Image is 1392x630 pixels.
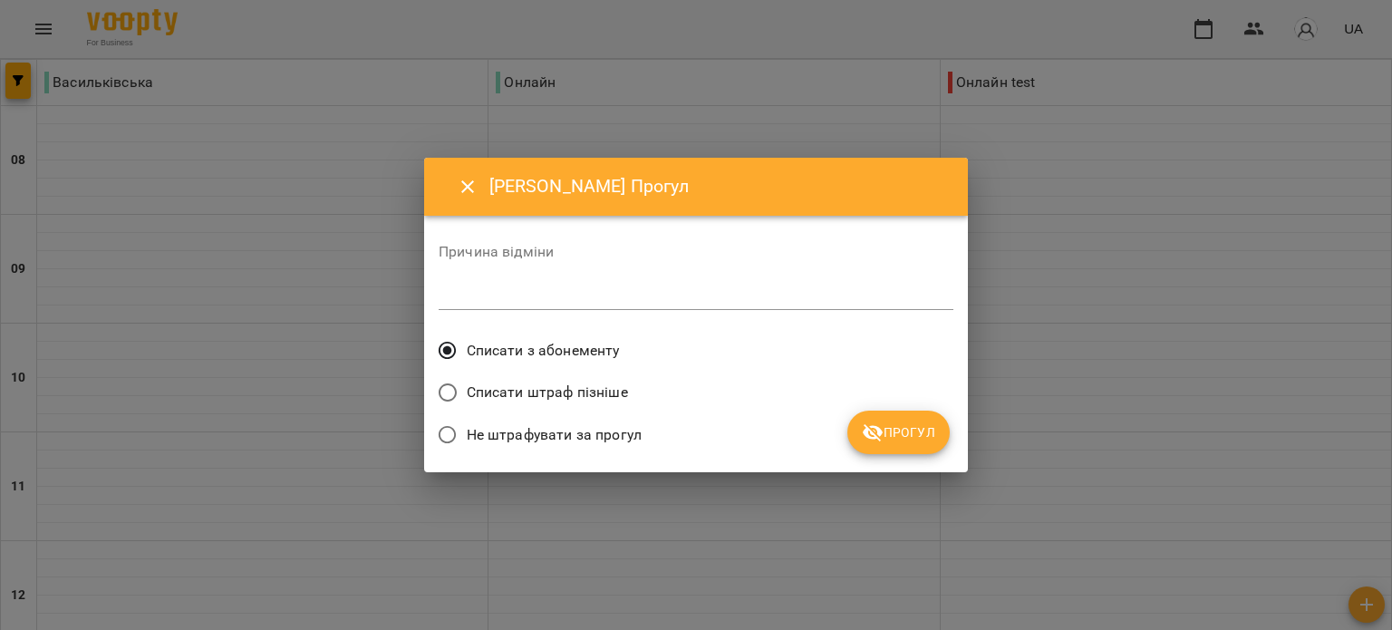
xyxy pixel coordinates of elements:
button: Прогул [847,411,950,454]
span: Не штрафувати за прогул [467,424,642,446]
span: Списати штраф пізніше [467,382,628,403]
h6: [PERSON_NAME] Прогул [489,172,946,200]
span: Списати з абонементу [467,340,620,362]
span: Прогул [862,422,935,443]
label: Причина відміни [439,245,953,259]
button: Close [446,165,489,208]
